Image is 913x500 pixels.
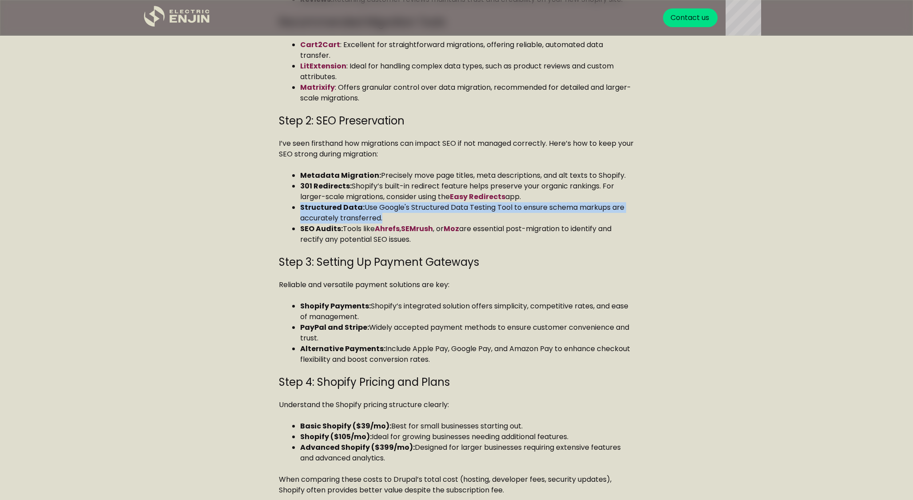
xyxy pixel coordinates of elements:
[300,202,634,224] li: Use Google's Structured Data Testing Tool to ensure schema markups are accurately transferred.
[300,170,634,181] li: Precisely move page titles, meta descriptions, and alt texts to Shopify.
[279,114,634,128] h3: Step 2: SEO Preservation
[663,8,718,27] a: Contact us
[279,138,634,160] p: I’ve seen firsthand how migrations can impact SEO if not managed correctly. Here’s how to keep yo...
[300,61,346,71] a: LitExtension
[300,421,391,431] strong: Basic Shopify ($39/mo):
[300,322,634,344] li: Widely accepted payment methods to ensure customer convenience and trust.
[300,442,415,452] strong: Advanced Shopify ($399/mo):
[300,432,372,442] strong: Shopify ($105/mo):
[300,82,335,92] a: Matrixify
[300,40,340,50] a: Cart2Cart
[300,40,634,61] li: : Excellent for straightforward migrations, offering reliable, automated data transfer.
[300,170,381,180] strong: Metadata Migration:
[300,61,634,82] li: : Ideal for handling complex data types, such as product reviews and custom attributes.
[300,181,634,202] li: Shopify’s built-in redirect feature helps preserve your organic rankings. For larger-scale migrat...
[300,344,385,354] strong: Alternative Payments:
[279,376,634,389] h3: Step 4: Shopify Pricing and Plans
[300,82,634,104] li: : Offers granular control over data migration, recommended for detailed and larger-scale migrations.
[300,442,634,464] li: Designed for larger businesses requiring extensive features and advanced analytics.
[300,181,352,191] strong: 301 Redirects:
[450,192,505,202] a: Easy Redirects
[300,344,634,365] li: Include Apple Pay, Google Pay, and Amazon Pay to enhance checkout flexibility and boost conversio...
[144,6,210,30] a: home
[300,202,365,212] strong: Structured Data:
[300,421,634,432] li: Best for small businesses starting out.
[444,224,459,234] a: Moz
[671,12,709,23] div: Contact us
[279,280,634,290] p: Reliable and versatile payment solutions are key:
[401,224,433,234] a: SEMrush
[300,224,343,234] strong: SEO Audits:
[375,224,400,234] a: Ahrefs
[279,400,634,410] p: Understand the Shopify pricing structure clearly:
[279,474,634,496] p: When comparing these costs to Drupal’s total cost (hosting, developer fees, security updates), Sh...
[300,301,371,311] strong: Shopify Payments:
[300,301,634,322] li: Shopify’s integrated solution offers simplicity, competitive rates, and ease of management.
[300,224,634,245] li: Tools like , , or are essential post-migration to identify and rectify any potential SEO issues.
[300,322,369,332] strong: PayPal and Stripe:
[279,256,634,269] h3: Step 3: Setting Up Payment Gateways
[300,432,634,442] li: Ideal for growing businesses needing additional features.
